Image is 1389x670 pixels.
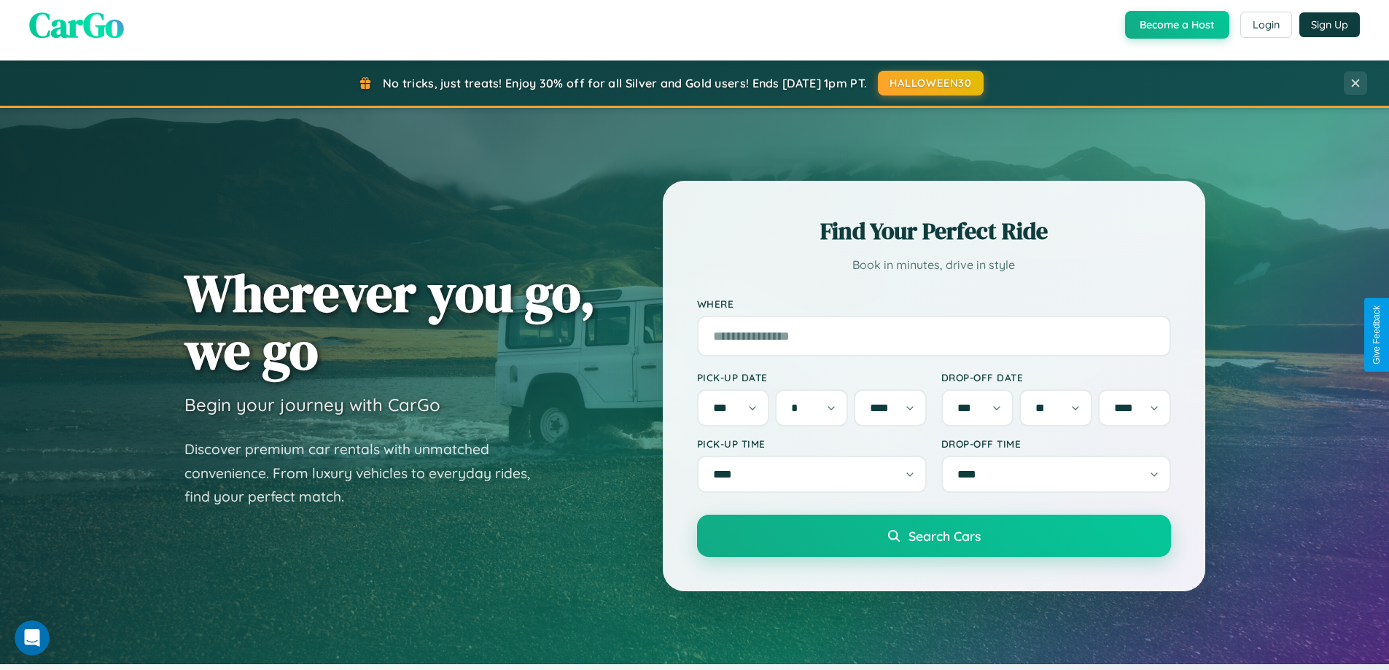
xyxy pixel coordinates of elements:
button: HALLOWEEN30 [878,71,984,96]
span: CarGo [29,1,124,49]
button: Sign Up [1299,12,1360,37]
iframe: Intercom live chat [15,620,50,655]
h1: Wherever you go, we go [184,264,596,379]
label: Drop-off Date [941,371,1171,383]
label: Pick-up Date [697,371,927,383]
label: Where [697,297,1171,310]
div: Give Feedback [1372,305,1382,365]
label: Drop-off Time [941,437,1171,450]
h2: Find Your Perfect Ride [697,215,1171,247]
button: Search Cars [697,515,1171,557]
span: Search Cars [909,528,981,544]
p: Discover premium car rentals with unmatched convenience. From luxury vehicles to everyday rides, ... [184,437,549,509]
span: No tricks, just treats! Enjoy 30% off for all Silver and Gold users! Ends [DATE] 1pm PT. [383,76,867,90]
p: Book in minutes, drive in style [697,254,1171,276]
label: Pick-up Time [697,437,927,450]
button: Login [1240,12,1292,38]
button: Become a Host [1125,11,1229,39]
h3: Begin your journey with CarGo [184,394,440,416]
